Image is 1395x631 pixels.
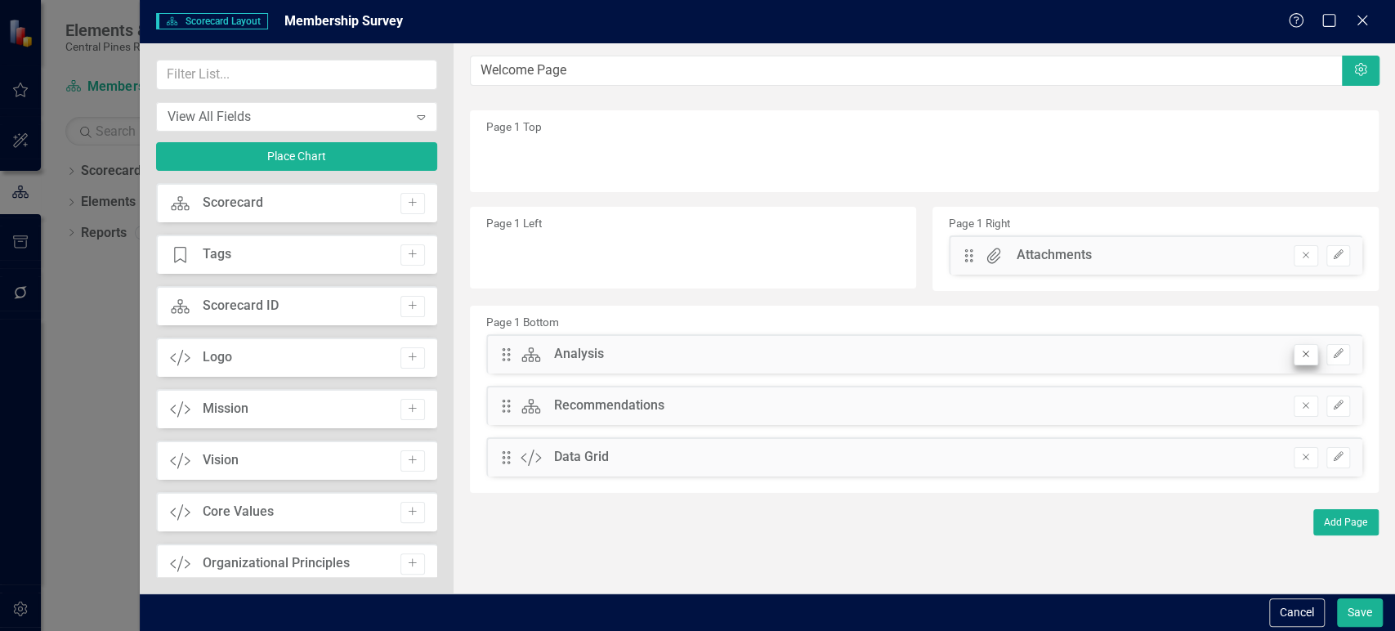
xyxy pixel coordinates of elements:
[156,142,437,171] button: Place Chart
[156,13,268,29] span: Scorecard Layout
[203,503,274,521] div: Core Values
[203,348,232,367] div: Logo
[203,194,263,213] div: Scorecard
[1017,246,1092,265] div: Attachments
[470,56,1344,86] input: Layout Name
[1337,598,1383,627] button: Save
[554,345,604,364] div: Analysis
[203,297,279,315] div: Scorecard ID
[949,217,1010,230] small: Page 1 Right
[156,60,437,90] input: Filter List...
[203,554,350,573] div: Organizational Principles
[203,400,248,418] div: Mission
[168,107,409,126] div: View All Fields
[1313,509,1379,535] button: Add Page
[1269,598,1325,627] button: Cancel
[486,217,542,230] small: Page 1 Left
[486,120,542,133] small: Page 1 Top
[554,396,664,415] div: Recommendations
[554,448,609,467] div: Data Grid
[203,451,239,470] div: Vision
[486,315,559,329] small: Page 1 Bottom
[203,245,231,264] div: Tags
[284,13,403,29] span: Membership Survey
